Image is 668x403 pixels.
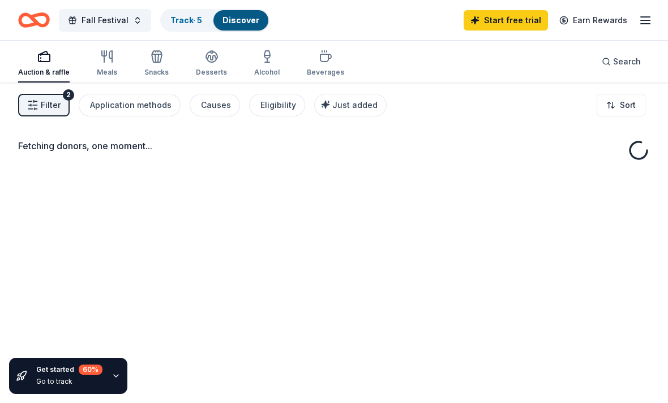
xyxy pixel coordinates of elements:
button: Meals [97,45,117,83]
button: Track· 5Discover [160,9,269,32]
div: Auction & raffle [18,68,70,77]
div: Application methods [90,98,172,112]
button: Desserts [196,45,227,83]
button: Application methods [79,94,181,116]
a: Start free trial [464,10,548,31]
div: Get started [36,365,102,375]
span: Sort [620,98,636,112]
button: Auction & raffle [18,45,70,83]
button: Sort [597,94,645,116]
div: Snacks [144,68,169,77]
button: Beverages [307,45,344,83]
button: Filter2 [18,94,70,116]
span: Fall Festival [82,14,129,27]
div: Desserts [196,68,227,77]
div: Go to track [36,377,102,386]
div: Beverages [307,68,344,77]
div: Alcohol [254,68,280,77]
button: Alcohol [254,45,280,83]
span: Filter [41,98,61,112]
div: Fetching donors, one moment... [18,139,650,153]
span: Search [613,55,641,68]
button: Eligibility [249,94,305,116]
div: Meals [97,68,117,77]
div: 2 [63,89,74,101]
button: Just added [314,94,387,116]
a: Earn Rewards [553,10,634,31]
a: Discover [222,15,259,25]
button: Fall Festival [59,9,151,32]
span: Just added [332,100,378,110]
a: Track· 5 [170,15,202,25]
div: Eligibility [260,98,296,112]
div: 60 % [79,365,102,375]
a: Home [18,7,50,33]
button: Causes [190,94,240,116]
button: Snacks [144,45,169,83]
div: Causes [201,98,231,112]
button: Search [593,50,650,73]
